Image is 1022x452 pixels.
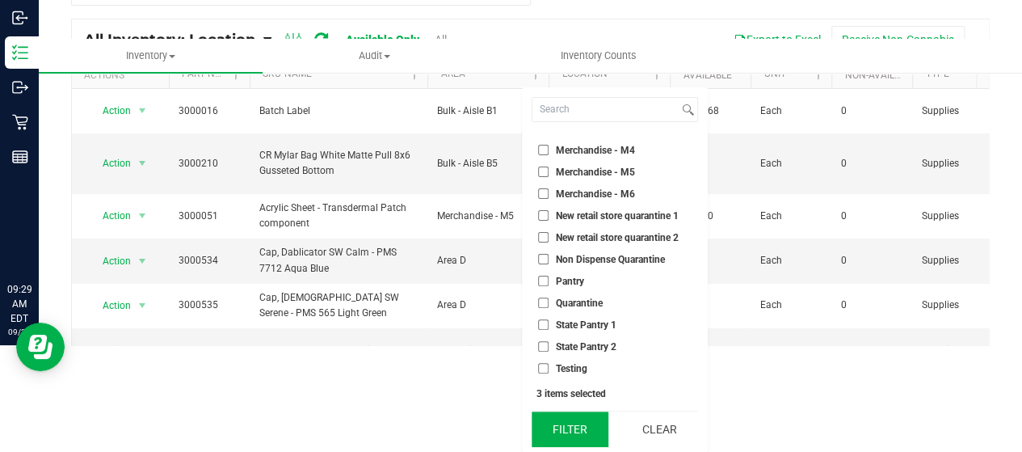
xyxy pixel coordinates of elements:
span: Action [88,250,132,272]
a: Part Number [182,68,246,79]
span: Jar - Heavy Wall PET White 2.0 Oz [259,343,418,358]
input: State Pantry 1 [538,319,549,330]
span: Merchandise - M6 [556,189,635,199]
span: Each [760,156,822,171]
span: select [132,294,153,317]
span: 3000535 [179,298,240,313]
span: Supplies [922,343,983,358]
span: Area D [437,253,539,268]
span: Quarantine [556,298,603,308]
span: 3000210 [179,156,240,171]
span: 0 [841,343,902,358]
span: Cap, [DEMOGRAPHIC_DATA] SW Serene - PMS 565 Light Green [259,290,418,321]
span: Each [760,253,822,268]
span: 3000016 [179,103,240,119]
iframe: Resource center [16,323,65,371]
span: 0 [841,298,902,313]
input: New retail store quarantine 1 [538,210,549,221]
inline-svg: Inbound [12,10,28,26]
span: Merchandise - M5 [437,209,539,224]
input: Non Dispense Quarantine [538,254,549,264]
span: Area D [437,298,539,313]
span: 20500 [679,156,741,171]
inline-svg: Inventory [12,44,28,61]
span: 3000306 [179,343,240,358]
span: select [132,152,153,175]
a: SKU Name [263,68,311,79]
span: Action [88,99,132,122]
button: Export to Excel [723,26,831,53]
input: Search [532,98,679,121]
inline-svg: Reports [12,149,28,165]
a: Filter [522,61,549,88]
p: 09/24 [7,326,32,338]
div: 3 items selected [536,388,693,399]
span: Acrylic Sheet - Transdermal Patch component [259,201,418,231]
span: Merchandise - M4 [556,146,635,155]
span: Each [760,343,822,358]
span: Bulk - Aisle B6 [437,343,539,358]
input: Quarantine [538,298,549,308]
span: 3000534 [179,253,240,268]
a: All [435,33,447,46]
button: Filter [532,412,609,447]
span: State Pantry 2 [556,342,616,352]
a: Filter [805,61,831,88]
span: Action [88,152,132,175]
input: Testing [538,363,549,374]
span: 0 [841,156,902,171]
span: Cap, Dablicator SW Calm - PMS 7712 Aqua Blue [259,245,418,276]
span: select [132,205,153,227]
span: select [132,339,153,361]
span: New retail store quarantine 2 [556,233,679,243]
a: Type [925,68,948,79]
input: Merchandise - M4 [538,145,549,155]
span: Inventory [39,49,263,63]
a: Filter [401,61,427,88]
span: Bulk - Aisle B1 [437,103,539,119]
span: Each [760,103,822,119]
a: Non-Available [844,70,916,81]
span: select [132,250,153,272]
span: 0 [841,253,902,268]
a: Inventory Counts [486,39,710,73]
span: 5016 [679,343,741,358]
inline-svg: Outbound [12,79,28,95]
span: 5059268 [679,103,741,119]
a: Filter [223,61,250,88]
span: 986 [679,298,741,313]
span: Merchandise - M5 [556,167,635,177]
span: 5000 [679,253,741,268]
span: Action [88,339,132,361]
input: Merchandise - M5 [538,167,549,177]
span: Audit [263,49,486,63]
input: Merchandise - M6 [538,188,549,199]
input: Pantry [538,276,549,286]
span: New retail store quarantine 1 [556,211,679,221]
span: Bulk - Aisle B5 [437,156,539,171]
span: Action [88,294,132,317]
button: Receive Non-Cannabis [831,26,965,53]
a: Available [683,70,731,81]
input: State Pantry 2 [538,341,549,352]
span: Action [88,205,132,227]
div: Actions [84,70,162,81]
span: Supplies [922,103,983,119]
span: 101000 [679,209,741,224]
a: Audit [263,39,486,73]
span: CR Mylar Bag White Matte Pull 8x6 Gusseted Bottom [259,148,418,179]
span: 0 [841,103,902,119]
p: 09:29 AM EDT [7,282,32,326]
span: Supplies [922,253,983,268]
button: Clear [620,412,697,447]
span: Supplies [922,298,983,313]
span: 3000051 [179,209,240,224]
span: Each [760,209,822,224]
a: Location [561,68,607,79]
a: Inventory [39,39,263,73]
a: Filter [966,61,993,88]
a: Available Only [346,33,419,46]
span: Batch Label [259,103,418,119]
span: Supplies [922,156,983,171]
input: New retail store quarantine 2 [538,232,549,243]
